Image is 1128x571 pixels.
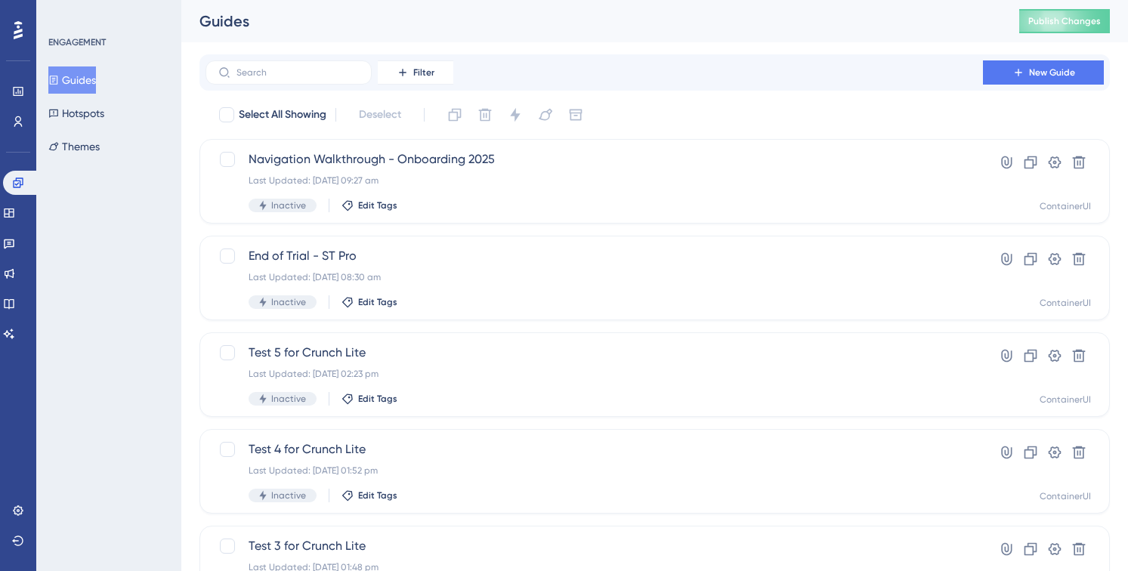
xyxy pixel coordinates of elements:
[341,296,397,308] button: Edit Tags
[249,440,940,458] span: Test 4 for Crunch Lite
[249,344,940,362] span: Test 5 for Crunch Lite
[358,296,397,308] span: Edit Tags
[341,199,397,211] button: Edit Tags
[249,537,940,555] span: Test 3 for Crunch Lite
[983,60,1104,85] button: New Guide
[1040,297,1091,309] div: ContainerUI
[249,150,940,168] span: Navigation Walkthrough - Onboarding 2025
[48,133,100,160] button: Themes
[359,106,401,124] span: Deselect
[413,66,434,79] span: Filter
[271,199,306,211] span: Inactive
[358,199,397,211] span: Edit Tags
[271,296,306,308] span: Inactive
[271,393,306,405] span: Inactive
[249,174,940,187] div: Last Updated: [DATE] 09:27 am
[1029,66,1075,79] span: New Guide
[271,489,306,502] span: Inactive
[249,368,940,380] div: Last Updated: [DATE] 02:23 pm
[341,393,397,405] button: Edit Tags
[1040,394,1091,406] div: ContainerUI
[358,489,397,502] span: Edit Tags
[249,465,940,477] div: Last Updated: [DATE] 01:52 pm
[341,489,397,502] button: Edit Tags
[345,101,415,128] button: Deselect
[378,60,453,85] button: Filter
[239,106,326,124] span: Select All Showing
[48,66,96,94] button: Guides
[249,247,940,265] span: End of Trial - ST Pro
[358,393,397,405] span: Edit Tags
[48,100,104,127] button: Hotspots
[249,271,940,283] div: Last Updated: [DATE] 08:30 am
[1019,9,1110,33] button: Publish Changes
[1040,490,1091,502] div: ContainerUI
[48,36,106,48] div: ENGAGEMENT
[199,11,981,32] div: Guides
[1040,200,1091,212] div: ContainerUI
[1028,15,1101,27] span: Publish Changes
[236,67,359,78] input: Search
